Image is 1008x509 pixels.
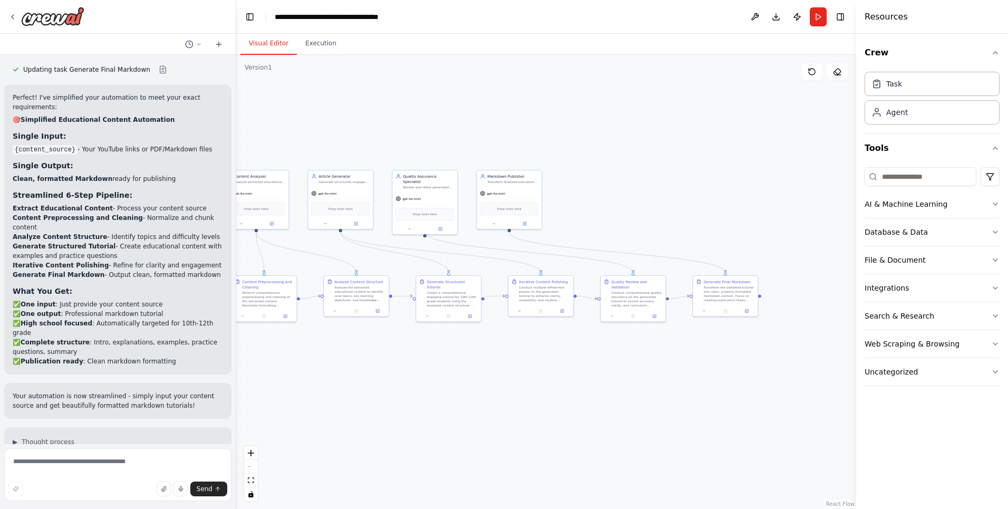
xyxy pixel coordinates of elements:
[865,302,1000,330] button: Search & Research
[13,270,223,280] li: - Output clean, formatted markdown
[487,174,538,179] div: Markdown Publisher
[692,275,758,317] div: Generate Final MarkdownTransform the validated tutorial into clean, properly formatted markdown c...
[476,170,542,229] div: Markdown PublisherTransform finalized educational tutorials into clean, professionally formatted ...
[8,482,23,496] button: Improve this prompt
[865,133,1000,163] button: Tools
[519,285,570,302] div: Conduct multiple refinement passes on the generated tutorial to enhance clarity, readability, and...
[13,175,112,183] strong: Clean, formatted Markdown
[865,68,1000,133] div: Crew
[300,293,321,301] g: Edge from 05326030-bbba-499a-b334-ebf885e353fe to 7946f0bd-0550-460f-a190-d87876ec0763
[497,206,521,212] span: Drop tools here
[519,279,568,284] div: Iterative Content Polishing
[13,233,107,241] strong: Analyze Content Structure
[21,339,90,346] strong: Complete structure
[13,438,74,446] button: ▶Thought process
[245,63,272,72] div: Version 1
[323,275,389,317] div: Analyze Content StructureAnalyze the extracted educational content to identify core topics, key l...
[157,482,171,496] button: Upload files
[254,232,267,273] g: Edge from 43db95af-1c04-40fd-9f25-ee243e2343f2 to 05326030-bbba-499a-b334-ebf885e353fe
[865,358,1000,386] button: Uncategorized
[438,313,460,320] button: No output available
[181,38,206,51] button: Switch to previous chat
[577,293,597,301] g: Edge from 9f054138-bf35-4eab-899f-c11af01cd987 to 2cd981e0-682f-44c3-aaee-d738d6083d98
[865,227,928,237] div: Database & Data
[865,246,1000,274] button: File & Document
[334,285,385,302] div: Analyze the extracted educational content to identify core topics, key learning objectives, and k...
[427,291,478,308] div: Create a comprehensive, engaging tutorial for 10th-12th grade students using the analyzed content...
[318,180,370,184] div: Generate structured, engaging educational tutorials from analyzed content, formatted for 10th-12t...
[865,339,959,349] div: Web Scraping & Browsing
[13,300,223,366] p: ✅ : Just provide your content source ✅ : Professional markdown tutorial ✅ : Automatically targete...
[865,330,1000,358] button: Web Scraping & Browsing
[13,287,72,295] strong: What You Get:
[886,79,902,89] div: Task
[13,145,77,155] code: {content_source}
[197,485,212,493] span: Send
[13,132,66,140] strong: Single Input:
[13,242,223,261] li: - Create educational content with examples and practice questions
[234,180,285,184] div: Analyze extracted educational content to identify core topics, learning objectives, knowledge gap...
[415,275,481,322] div: Generate Structured TutorialCreate a comprehensive, engaging tutorial for 10th-12th grade student...
[507,232,728,273] g: Edge from 86acd67b-ee34-4cc8-a079-b0423f028954 to c7f95e9d-a0af-4644-8cca-6fced9dca075
[22,438,74,446] span: Thought process
[553,308,571,314] button: Open in side panel
[242,291,293,308] div: Perform comprehensive preprocessing and cleaning of the extracted content. Normalize formatting i...
[13,391,223,410] p: Your automation is now streamlined - simply input your content source and get beautifully formatt...
[865,11,908,23] h4: Resources
[240,33,297,55] button: Visual Editor
[865,367,918,377] div: Uncategorized
[703,285,754,302] div: Transform the validated tutorial into clean, properly formatted markdown content. Focus on creati...
[865,190,1000,218] button: AI & Machine Learning
[13,174,223,184] li: ready for publishing
[13,243,115,250] strong: Generate Structured Tutorial
[13,271,104,278] strong: Generate Final Markdown
[622,313,644,320] button: No output available
[13,191,132,199] strong: Streamlined 6-Step Pipeline:
[369,308,386,314] button: Open in side panel
[403,174,454,184] div: Quality Assurance Specialist
[328,206,353,212] span: Drop tools here
[244,487,258,501] button: toggle interactivity
[13,115,223,124] h2: 🎯
[611,279,662,290] div: Quality Review and Validation
[254,232,359,273] g: Edge from 43db95af-1c04-40fd-9f25-ee243e2343f2 to 7946f0bd-0550-460f-a190-d87876ec0763
[530,308,552,314] button: No output available
[21,7,84,26] img: Logo
[190,482,227,496] button: Send
[669,293,690,301] g: Edge from 2cd981e0-682f-44c3-aaee-d738d6083d98 to c7f95e9d-a0af-4644-8cca-6fced9dca075
[244,206,268,212] span: Drop tools here
[318,191,336,196] span: gpt-4o-mini
[13,262,109,269] strong: Iterative Content Polishing
[865,255,926,265] div: File & Document
[13,214,143,222] strong: Content Preprocessing and Cleaning
[234,174,285,179] div: Content Analyzer
[244,446,258,501] div: React Flow controls
[21,358,83,365] strong: Publication ready
[13,232,223,242] li: - Identify topics and difficulty levels
[403,185,454,189] div: Review and refine generated tutorials to ensure accuracy, clarity, curriculum alignment, and appr...
[338,232,451,273] g: Edge from 17de2991-44f5-4bc1-a05b-2192154da1ad to 47be48b2-9422-4789-9e8d-c53b421c0bae
[13,438,17,446] span: ▶
[318,174,370,179] div: Article Generator
[703,279,750,284] div: Generate Final Markdown
[338,232,544,273] g: Edge from 17de2991-44f5-4bc1-a05b-2192154da1ad to 9f054138-bf35-4eab-899f-c11af01cd987
[244,446,258,460] button: zoom in
[425,226,455,232] button: Open in side panel
[21,320,92,327] strong: High school focused
[210,38,227,51] button: Start a new chat
[234,191,252,196] span: gpt-4o-mini
[600,275,666,322] div: Quality Review and ValidationConduct comprehensive quality assurance on the generated tutorial to...
[865,218,1000,246] button: Database & Data
[826,501,855,507] a: React Flow attribution
[865,163,1000,395] div: Tools
[392,170,458,235] div: Quality Assurance SpecialistReview and refine generated tutorials to ensure accuracy, clarity, cu...
[833,9,848,24] button: Hide right sidebar
[611,291,662,308] div: Conduct comprehensive quality assurance on the generated tutorial to ensure accuracy, clarity, an...
[173,482,188,496] button: Click to speak your automation idea
[461,313,479,320] button: Open in side panel
[487,191,505,196] span: gpt-4o-mini
[275,12,393,22] nav: breadcrumb
[334,279,383,284] div: Analyze Content Structure
[297,33,345,55] button: Execution
[427,279,478,290] div: Generate Structured Tutorial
